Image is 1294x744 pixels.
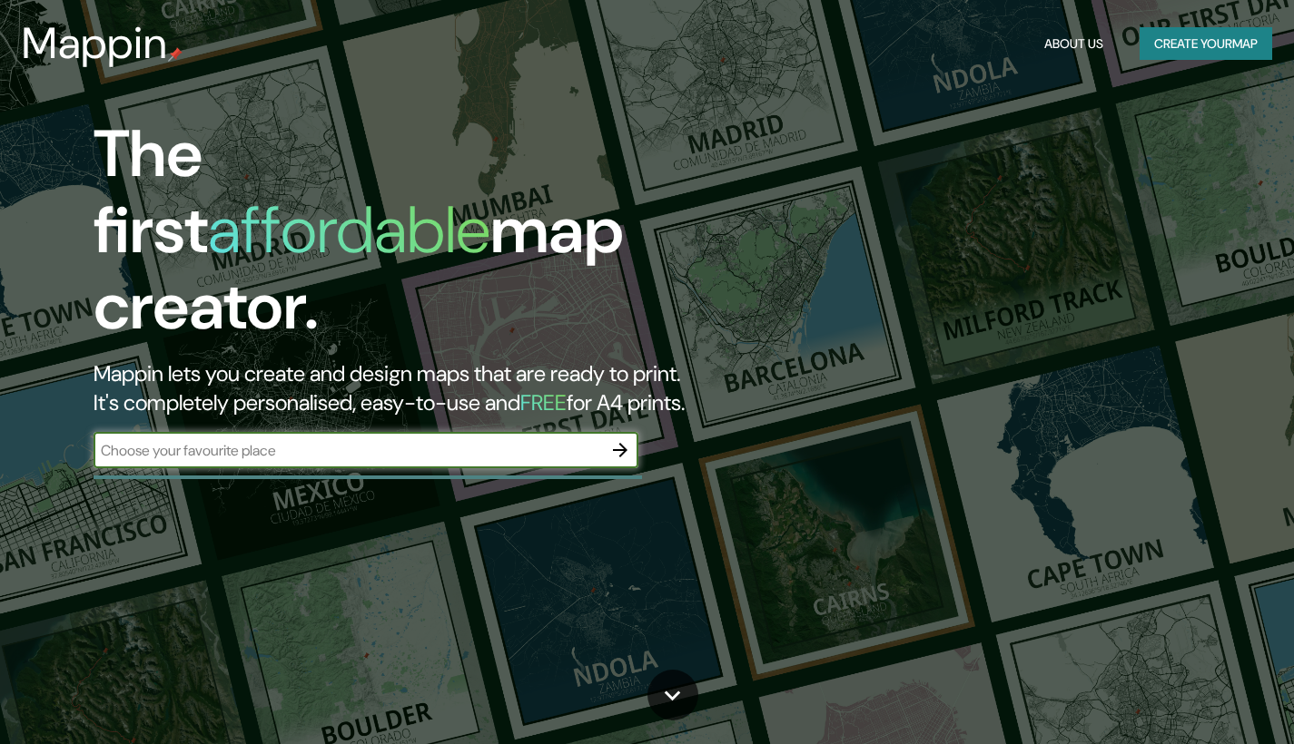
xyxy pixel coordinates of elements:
[1140,27,1272,61] button: Create yourmap
[208,188,490,272] h1: affordable
[1132,673,1274,724] iframe: Help widget launcher
[94,359,741,417] h2: Mappin lets you create and design maps that are ready to print. It's completely personalised, eas...
[520,388,567,416] h5: FREE
[94,116,741,359] h1: The first map creator.
[94,440,602,461] input: Choose your favourite place
[168,47,183,62] img: mappin-pin
[1037,27,1111,61] button: About Us
[22,18,168,69] h3: Mappin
